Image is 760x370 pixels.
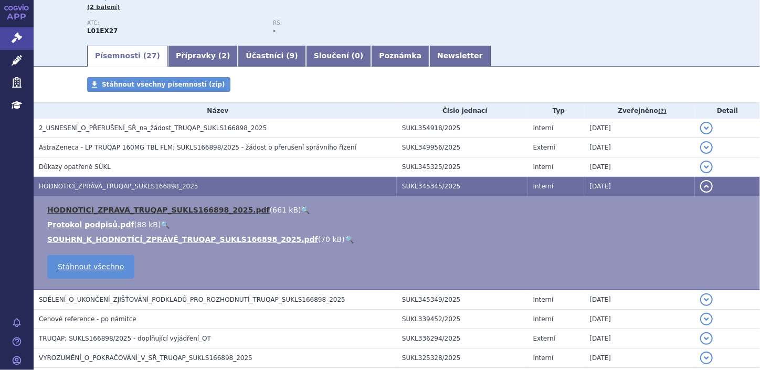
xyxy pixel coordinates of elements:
button: detail [700,332,713,345]
td: [DATE] [584,157,695,177]
span: Interní [533,354,554,362]
span: HODNOTÍCÍ_ZPRÁVA_TRUQAP_SUKLS166898_2025 [39,183,198,190]
a: 🔍 [345,235,354,244]
span: 88 kB [137,220,158,229]
a: 🔍 [301,206,310,214]
th: Číslo jednací [397,103,528,119]
span: Interní [533,124,554,132]
span: 27 [146,51,156,60]
span: Interní [533,183,554,190]
span: Externí [533,335,555,342]
td: SUKL354918/2025 [397,119,528,138]
span: Cenové reference - po námitce [39,315,136,323]
span: SDĚLENÍ_O_UKONČENÍ_ZJIŠŤOVÁNÍ_PODKLADŮ_PRO_ROZHODNUTÍ_TRUQAP_SUKLS166898_2025 [39,296,345,303]
a: Stáhnout všechno [47,255,134,279]
th: Detail [695,103,760,119]
a: Přípravky (2) [168,46,238,67]
button: detail [700,352,713,364]
button: detail [700,122,713,134]
td: [DATE] [584,348,695,368]
span: Interní [533,163,554,171]
li: ( ) [47,234,750,245]
button: detail [700,293,713,306]
a: Protokol podpisů.pdf [47,220,134,229]
button: detail [700,313,713,325]
span: Interní [533,296,554,303]
abbr: (?) [658,108,667,115]
a: HODNOTÍCÍ_ZPRÁVA_TRUQAP_SUKLS166898_2025.pdf [47,206,270,214]
td: SUKL345345/2025 [397,177,528,196]
a: Newsletter [429,46,491,67]
a: Poznámka [371,46,429,67]
td: SUKL339452/2025 [397,310,528,329]
td: [DATE] [584,290,695,310]
span: 0 [355,51,360,60]
a: Písemnosti (27) [87,46,168,67]
td: SUKL345325/2025 [397,157,528,177]
span: VYROZUMĚNÍ_O_POKRAČOVÁNÍ_V_SŘ_TRUQAP_SUKLS166898_2025 [39,354,252,362]
span: AstraZeneca - LP TRUQAP 160MG TBL FLM; SUKLS166898/2025 - žádost o přerušení správního řízení [39,144,356,151]
td: SUKL345349/2025 [397,290,528,310]
span: 661 kB [272,206,298,214]
td: [DATE] [584,329,695,348]
td: SUKL349956/2025 [397,138,528,157]
button: detail [700,180,713,193]
button: detail [700,141,713,154]
td: [DATE] [584,177,695,196]
td: SUKL336294/2025 [397,329,528,348]
p: ATC: [87,20,262,26]
span: 2 [221,51,227,60]
p: RS: [273,20,448,26]
a: SOUHRN_K_HODNOTÍCÍ_ZPRÁVĚ_TRUQAP_SUKLS166898_2025.pdf [47,235,318,244]
span: 70 kB [321,235,342,244]
span: 2_USNESENÍ_O_PŘERUŠENÍ_SŘ_na_žádost_TRUQAP_SUKLS166898_2025 [39,124,267,132]
strong: KAPIVASERTIB [87,27,118,35]
li: ( ) [47,219,750,230]
a: Stáhnout všechny písemnosti (zip) [87,77,230,92]
span: (2 balení) [87,4,120,10]
td: SUKL325328/2025 [397,348,528,368]
td: [DATE] [584,119,695,138]
th: Zveřejněno [584,103,695,119]
span: Stáhnout všechny písemnosti (zip) [102,81,225,88]
th: Typ [528,103,585,119]
button: detail [700,161,713,173]
span: 9 [290,51,295,60]
li: ( ) [47,205,750,215]
td: [DATE] [584,310,695,329]
a: Sloučení (0) [306,46,371,67]
a: 🔍 [161,220,170,229]
span: Externí [533,144,555,151]
th: Název [34,103,397,119]
td: [DATE] [584,138,695,157]
span: Důkazy opatřené SÚKL [39,163,111,171]
span: TRUQAP; SUKLS166898/2025 - doplňující vyjádření_OT [39,335,211,342]
strong: - [273,27,276,35]
span: Interní [533,315,554,323]
a: Účastníci (9) [238,46,305,67]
